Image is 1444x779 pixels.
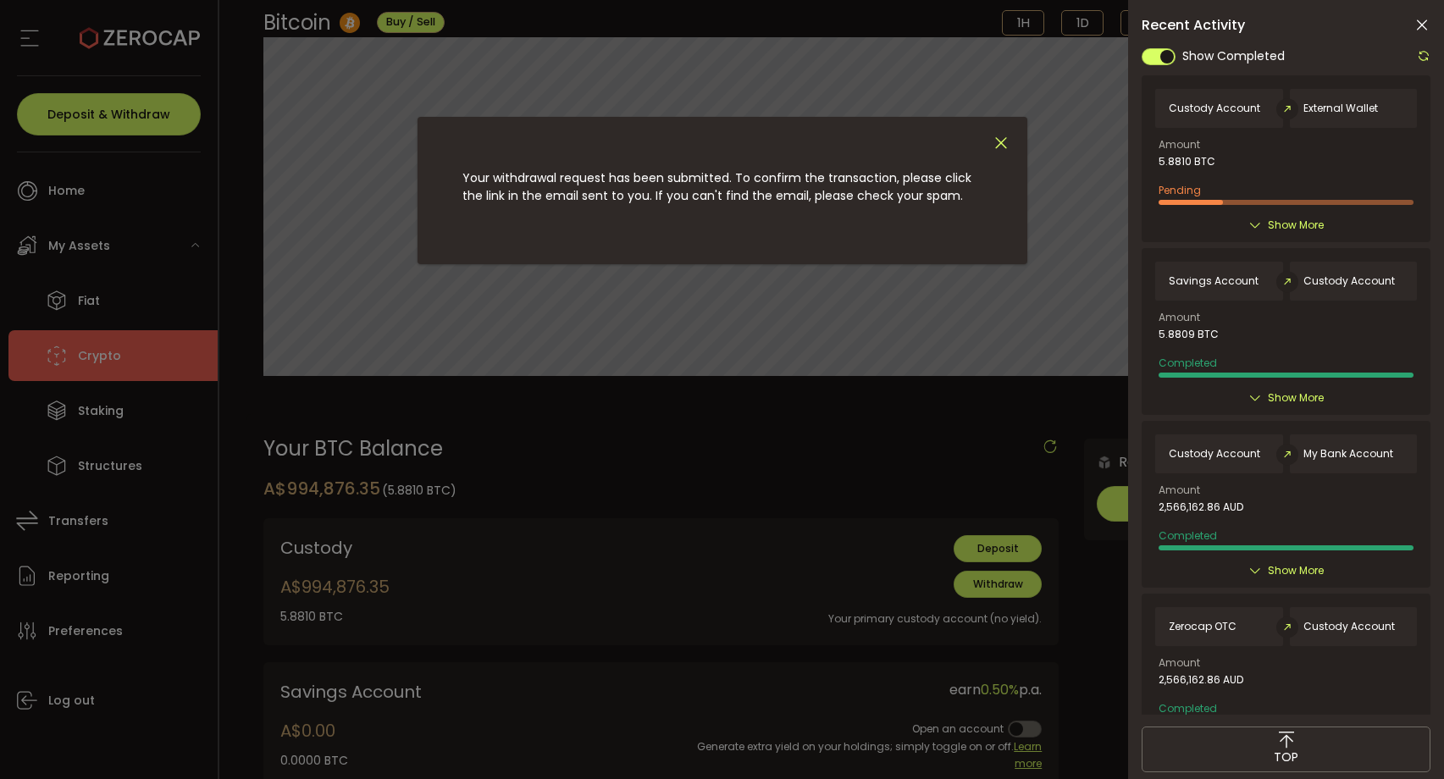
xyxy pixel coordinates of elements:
span: Pending [1159,183,1201,197]
span: TOP [1274,749,1298,766]
span: Custody Account [1169,102,1260,114]
span: Show More [1268,217,1324,234]
span: Custody Account [1303,275,1395,287]
span: 2,566,162.86 AUD [1159,674,1243,686]
span: Amount [1159,312,1200,323]
span: Completed [1159,356,1217,370]
button: Close [992,134,1010,153]
span: Show More [1268,562,1324,579]
span: Amount [1159,658,1200,668]
span: Custody Account [1303,621,1395,633]
span: Savings Account [1169,275,1259,287]
span: Show More [1268,389,1324,406]
span: 5.8810 BTC [1159,156,1215,168]
span: Completed [1159,528,1217,543]
span: Amount [1159,140,1200,150]
span: 5.8809 BTC [1159,329,1219,340]
span: Custody Account [1169,448,1260,460]
span: Your withdrawal request has been submitted. To confirm the transaction, please click the link in ... [462,169,971,204]
iframe: Chat Widget [1359,698,1444,779]
span: Completed [1159,701,1217,715]
span: Show Completed [1182,47,1285,65]
span: 2,566,162.86 AUD [1159,501,1243,513]
span: Amount [1159,485,1200,495]
span: Recent Activity [1142,19,1245,32]
span: Zerocap OTC [1169,621,1237,633]
span: My Bank Account [1303,448,1393,460]
div: dialog [418,117,1027,264]
span: External Wallet [1303,102,1378,114]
